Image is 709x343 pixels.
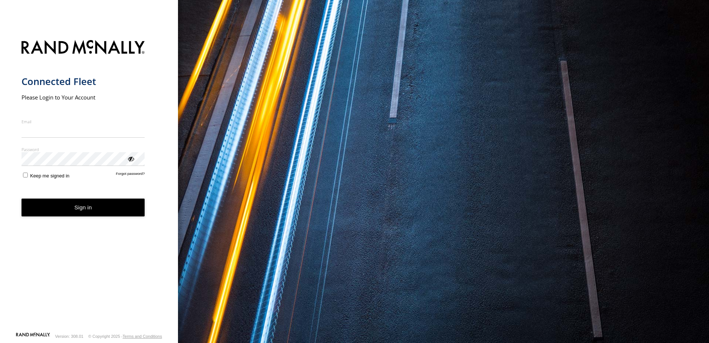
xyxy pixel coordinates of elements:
[22,94,145,101] h2: Please Login to Your Account
[127,155,134,162] div: ViewPassword
[22,119,145,124] label: Email
[55,334,83,339] div: Version: 308.01
[22,36,157,332] form: main
[123,334,162,339] a: Terms and Conditions
[88,334,162,339] div: © Copyright 2025 -
[116,171,145,179] a: Forgot password?
[30,173,69,179] span: Keep me signed in
[22,39,145,58] img: Rand McNally
[16,333,50,340] a: Visit our Website
[22,147,145,152] label: Password
[22,75,145,88] h1: Connected Fleet
[23,173,28,177] input: Keep me signed in
[22,199,145,217] button: Sign in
